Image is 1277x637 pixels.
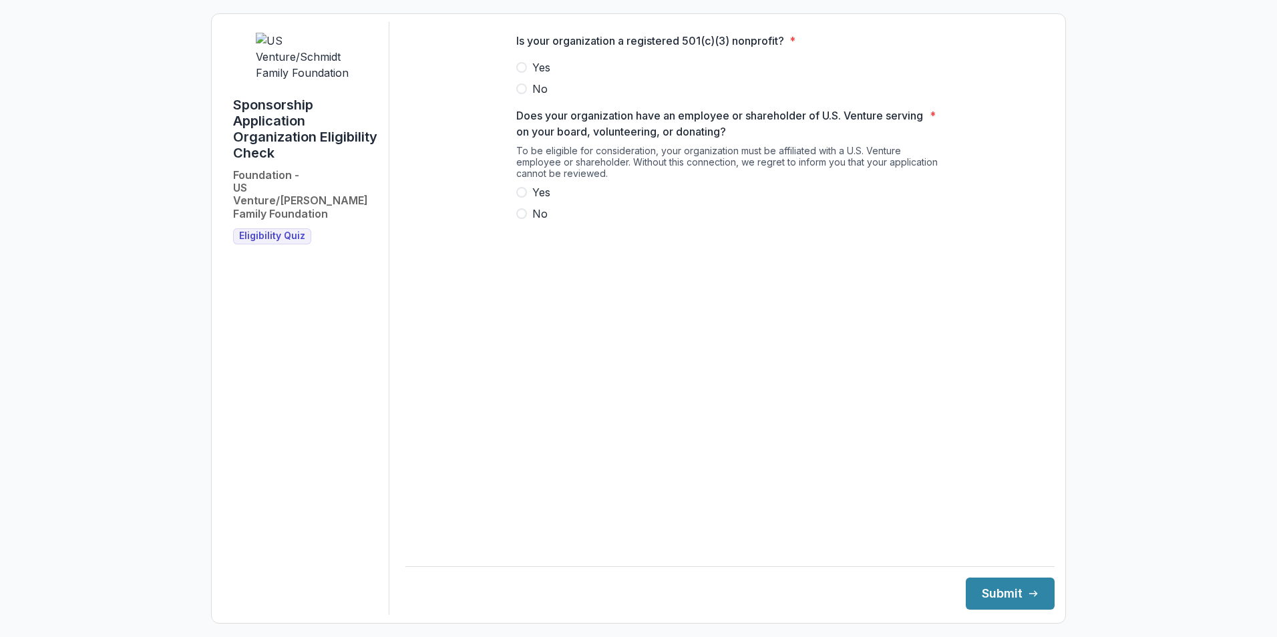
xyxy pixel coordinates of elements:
span: No [532,81,548,97]
span: Yes [532,184,550,200]
span: Yes [532,59,550,75]
button: Submit [966,578,1055,610]
p: Is your organization a registered 501(c)(3) nonprofit? [516,33,784,49]
span: No [532,206,548,222]
h2: Foundation - US Venture/[PERSON_NAME] Family Foundation [233,169,378,220]
h1: Sponsorship Application Organization Eligibility Check [233,97,378,161]
p: Does your organization have an employee or shareholder of U.S. Venture serving on your board, vol... [516,108,924,140]
span: Eligibility Quiz [239,230,305,242]
div: To be eligible for consideration, your organization must be affiliated with a U.S. Venture employ... [516,145,944,184]
img: US Venture/Schmidt Family Foundation [256,33,356,81]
